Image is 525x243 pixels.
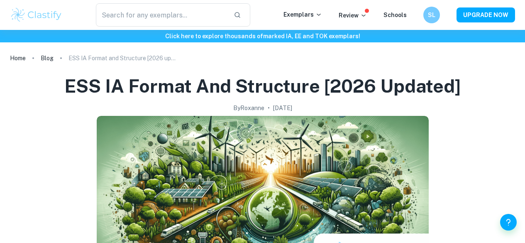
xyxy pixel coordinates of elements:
button: Help and Feedback [500,214,517,231]
h6: Click here to explore thousands of marked IA, EE and TOK exemplars ! [2,32,523,41]
button: UPGRADE NOW [457,7,515,22]
p: • [268,103,270,113]
img: Clastify logo [10,7,63,23]
a: Blog [41,52,54,64]
h6: SL [427,10,437,20]
h2: By Roxanne [233,103,264,113]
h2: [DATE] [273,103,292,113]
p: Exemplars [283,10,322,19]
a: Home [10,52,26,64]
p: ESS IA Format and Structure [2026 updated] [68,54,176,63]
a: Schools [383,12,407,18]
input: Search for any exemplars... [96,3,227,27]
h1: ESS IA Format and Structure [2026 updated] [64,74,461,98]
button: SL [423,7,440,23]
p: Review [339,11,367,20]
